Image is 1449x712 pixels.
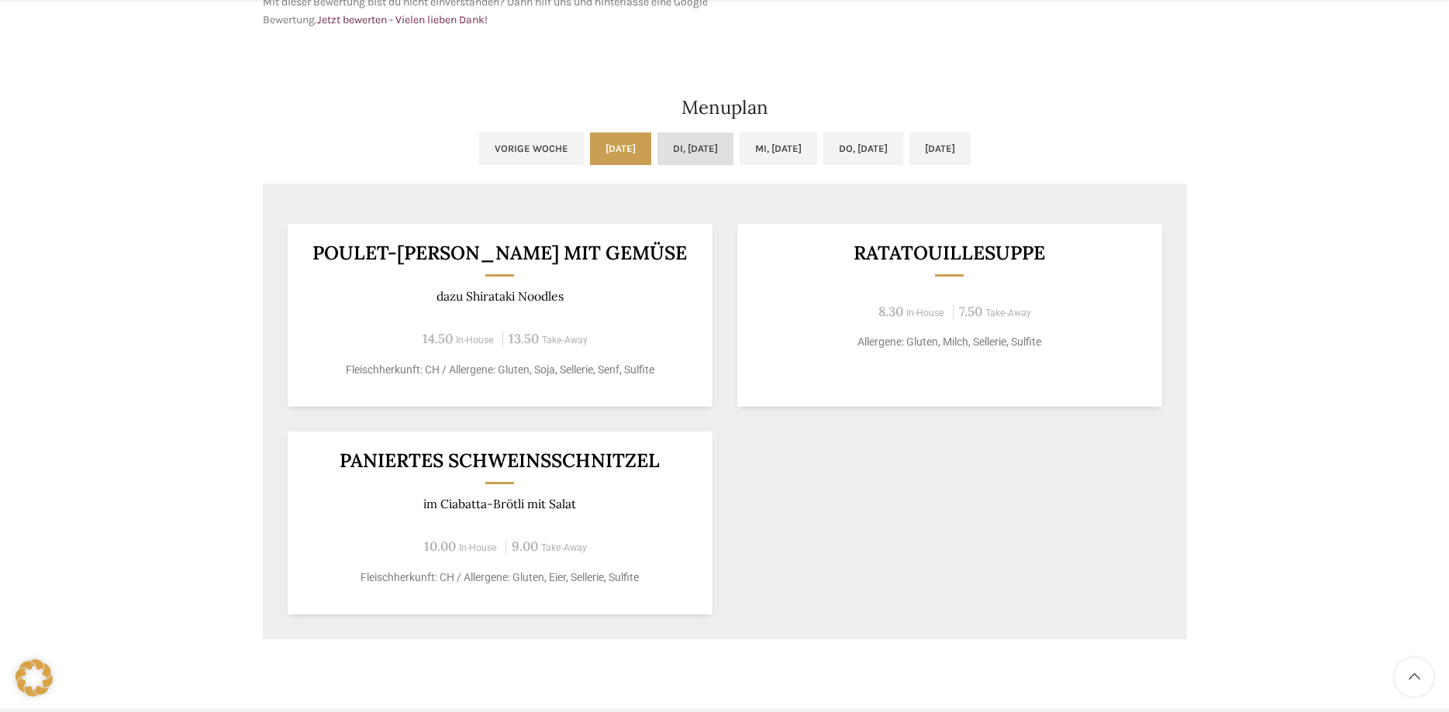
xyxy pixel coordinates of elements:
[456,335,494,346] span: In-House
[740,132,817,165] a: Mi, [DATE]
[823,132,903,165] a: Do, [DATE]
[306,289,693,304] p: dazu Shirataki Noodles
[424,538,456,555] span: 10.00
[878,303,903,320] span: 8.30
[509,330,539,347] span: 13.50
[1395,658,1433,697] a: Scroll to top button
[590,132,651,165] a: [DATE]
[542,335,588,346] span: Take-Away
[756,334,1143,350] p: Allergene: Gluten, Milch, Sellerie, Sulfite
[906,308,944,318] span: In-House
[756,243,1143,263] h3: Ratatouillesuppe
[306,497,693,511] p: im Ciabatta-Brötli mit Salat
[512,538,538,555] span: 9.00
[263,98,1187,117] h2: Menuplan
[317,13,488,26] a: Jetzt bewerten - Vielen lieben Dank!
[423,330,453,347] span: 14.50
[657,132,733,165] a: Di, [DATE]
[959,303,982,320] span: 7.50
[541,542,587,553] span: Take-Away
[479,132,584,165] a: Vorige Woche
[909,132,971,165] a: [DATE]
[306,451,693,470] h3: Paniertes Schweinsschnitzel
[306,243,693,263] h3: POULET-[PERSON_NAME] MIT GEMÜSE
[306,362,693,378] p: Fleischherkunft: CH / Allergene: Gluten, Soja, Sellerie, Senf, Sulfite
[459,542,497,553] span: In-House
[985,308,1031,318] span: Take-Away
[306,569,693,586] p: Fleischherkunft: CH / Allergene: Gluten, Eier, Sellerie, Sulfite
